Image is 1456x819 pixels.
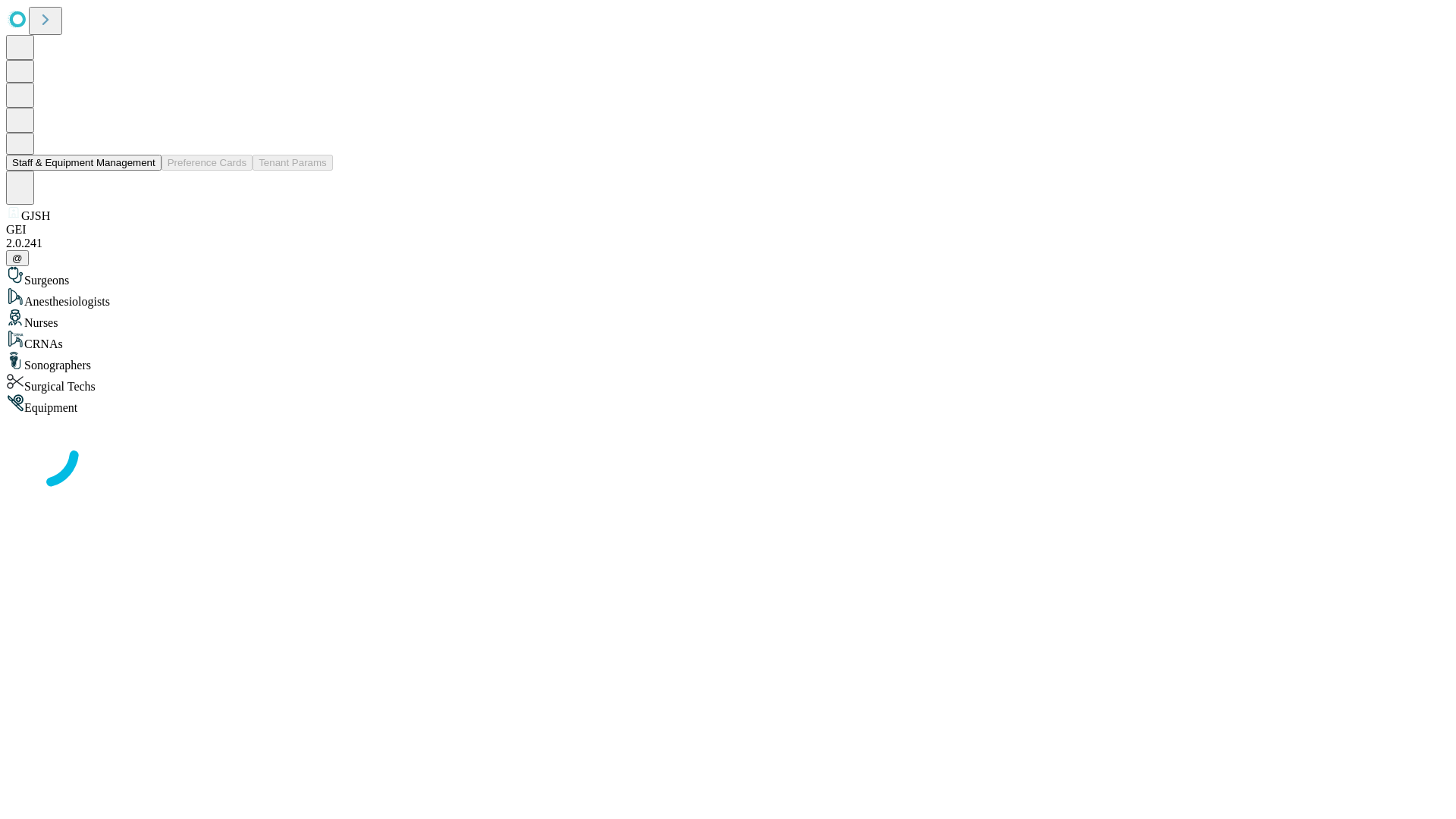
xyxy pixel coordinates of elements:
[6,237,1450,250] div: 2.0.241
[6,330,1450,351] div: CRNAs
[6,372,1450,394] div: Surgical Techs
[6,351,1450,372] div: Sonographers
[6,250,29,266] button: @
[6,155,162,171] button: Staff & Equipment Management
[6,223,1450,237] div: GEI
[6,309,1450,330] div: Nurses
[162,155,253,171] button: Preference Cards
[6,266,1450,287] div: Surgeons
[6,394,1450,415] div: Equipment
[6,287,1450,309] div: Anesthesiologists
[12,253,23,264] span: @
[21,209,50,222] span: GJSH
[253,155,333,171] button: Tenant Params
